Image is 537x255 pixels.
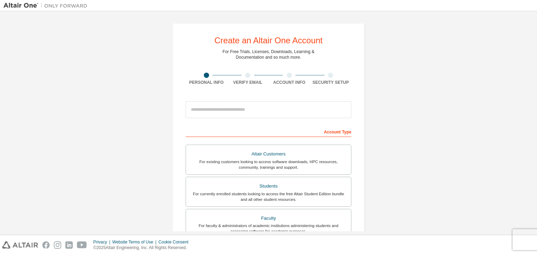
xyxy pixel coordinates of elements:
[112,239,158,245] div: Website Terms of Use
[77,241,87,249] img: youtube.svg
[65,241,73,249] img: linkedin.svg
[190,213,347,223] div: Faculty
[227,80,269,85] div: Verify Email
[186,80,227,85] div: Personal Info
[158,239,192,245] div: Cookie Consent
[54,241,61,249] img: instagram.svg
[190,191,347,202] div: For currently enrolled students looking to access the free Altair Student Edition bundle and all ...
[310,80,352,85] div: Security Setup
[42,241,50,249] img: facebook.svg
[186,126,351,137] div: Account Type
[93,239,112,245] div: Privacy
[190,159,347,170] div: For existing customers looking to access software downloads, HPC resources, community, trainings ...
[190,181,347,191] div: Students
[190,223,347,234] div: For faculty & administrators of academic institutions administering students and accessing softwa...
[2,241,38,249] img: altair_logo.svg
[3,2,91,9] img: Altair One
[268,80,310,85] div: Account Info
[190,149,347,159] div: Altair Customers
[93,245,193,251] p: © 2025 Altair Engineering, Inc. All Rights Reserved.
[214,36,323,45] div: Create an Altair One Account
[223,49,315,60] div: For Free Trials, Licenses, Downloads, Learning & Documentation and so much more.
